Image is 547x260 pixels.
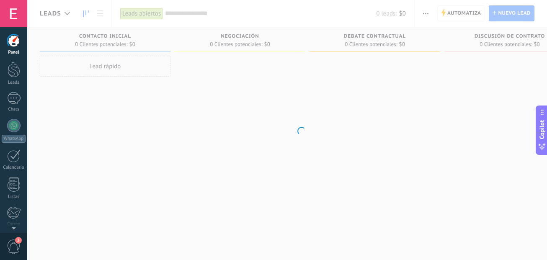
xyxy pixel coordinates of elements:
div: WhatsApp [2,135,26,143]
div: Listas [2,194,26,200]
span: Copilot [538,120,546,139]
div: Panel [2,50,26,55]
div: Calendario [2,165,26,170]
div: Leads [2,80,26,85]
div: Chats [2,107,26,112]
span: 3 [15,237,22,244]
